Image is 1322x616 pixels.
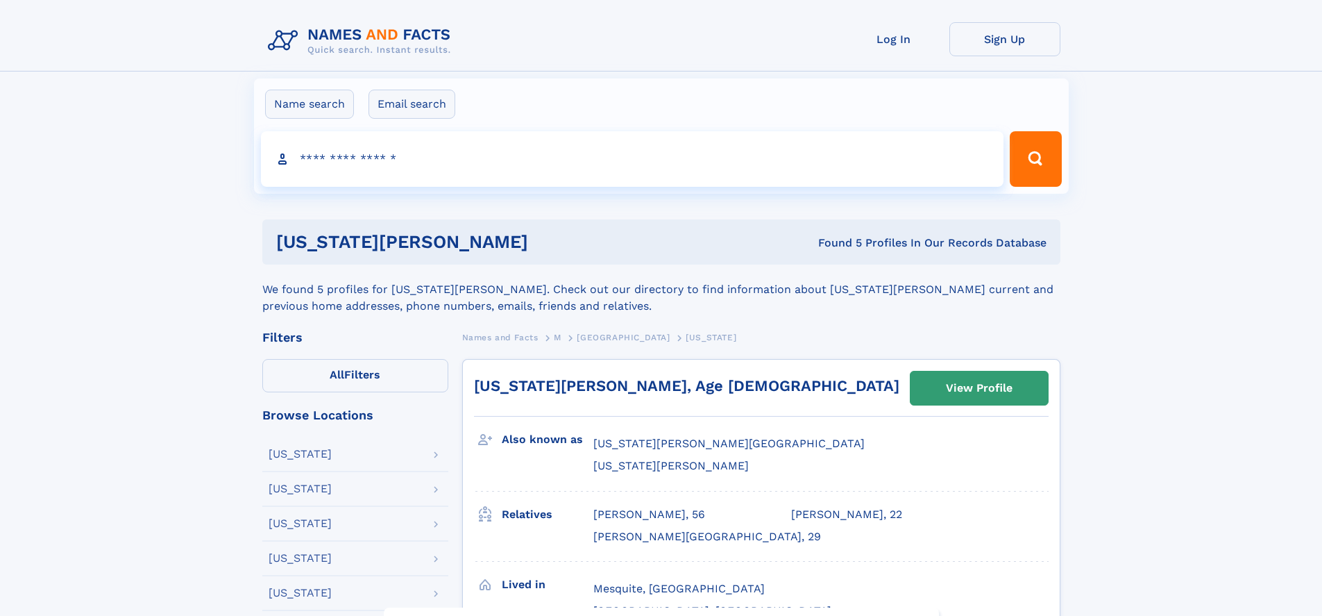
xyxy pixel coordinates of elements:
div: View Profile [946,372,1012,404]
label: Email search [368,90,455,119]
a: View Profile [910,372,1048,405]
div: Filters [262,331,448,344]
label: Filters [262,359,448,392]
a: [PERSON_NAME][GEOGRAPHIC_DATA], 29 [593,529,821,544]
h3: Lived in [502,573,593,597]
img: Logo Names and Facts [262,22,462,60]
a: Names and Facts [462,328,539,346]
a: [GEOGRAPHIC_DATA] [577,328,670,346]
span: M [554,333,561,342]
h3: Relatives [502,503,593,526]
a: [US_STATE][PERSON_NAME], Age [DEMOGRAPHIC_DATA] [474,377,899,394]
div: [US_STATE] [269,553,332,564]
div: [US_STATE] [269,483,332,494]
div: We found 5 profiles for [US_STATE][PERSON_NAME]. Check out our directory to find information abou... [262,265,1060,315]
span: [GEOGRAPHIC_DATA] [577,333,670,342]
button: Search Button [1010,131,1061,187]
a: [PERSON_NAME], 56 [593,507,705,522]
div: [US_STATE] [269,449,332,460]
span: [US_STATE][PERSON_NAME][GEOGRAPHIC_DATA] [593,437,865,450]
h1: [US_STATE][PERSON_NAME] [276,233,673,251]
div: [US_STATE] [269,518,332,529]
div: Browse Locations [262,409,448,422]
div: [US_STATE] [269,588,332,599]
h3: Also known as [502,428,593,451]
span: [US_STATE] [686,333,736,342]
span: Mesquite, [GEOGRAPHIC_DATA] [593,582,765,595]
a: M [554,328,561,346]
div: Found 5 Profiles In Our Records Database [673,235,1046,251]
a: Log In [838,22,949,56]
a: [PERSON_NAME], 22 [791,507,902,522]
a: Sign Up [949,22,1060,56]
input: search input [261,131,1004,187]
span: [US_STATE][PERSON_NAME] [593,459,749,472]
label: Name search [265,90,354,119]
span: All [330,368,344,381]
